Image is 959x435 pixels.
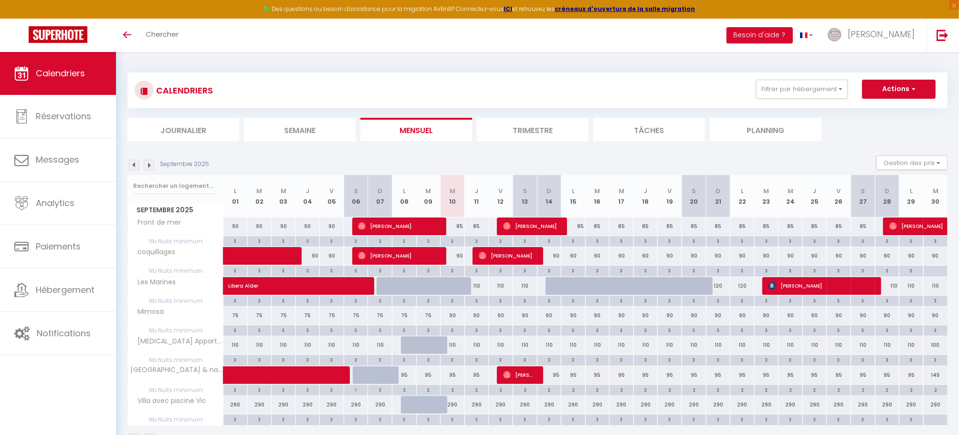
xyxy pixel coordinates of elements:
div: 90 [706,247,730,265]
img: Super Booking [29,26,87,43]
div: 3 [465,236,489,245]
div: 3 [779,296,802,305]
div: 3 [706,325,730,334]
div: 90 [585,307,610,324]
abbr: L [403,186,406,196]
abbr: V [837,186,841,196]
div: 3 [586,266,610,275]
div: 90 [682,247,706,265]
abbr: M [594,186,600,196]
abbr: S [523,186,527,196]
div: 3 [827,236,851,245]
div: 90 [610,247,634,265]
div: 3 [779,266,802,275]
div: 3 [924,296,948,305]
div: 3 [392,296,416,305]
abbr: J [813,186,817,196]
span: Libera Alder [228,272,360,290]
abbr: V [330,186,334,196]
div: 3 [634,266,658,275]
div: 75 [272,307,296,324]
div: 3 [223,296,247,305]
abbr: M [281,186,286,196]
div: 3 [682,325,706,334]
div: 3 [248,266,272,275]
div: 3 [634,236,658,245]
th: 14 [537,175,561,217]
div: 90 [779,247,803,265]
abbr: L [572,186,575,196]
div: 85 [730,217,755,235]
div: 90 [754,307,779,324]
th: 26 [827,175,851,217]
div: 90 [802,247,827,265]
div: 3 [537,266,561,275]
abbr: S [861,186,865,196]
span: Messages [36,154,79,166]
div: 3 [248,236,272,245]
div: 90 [633,247,658,265]
div: 3 [417,325,441,334]
th: 19 [658,175,682,217]
div: 90 [779,307,803,324]
div: 90 [730,307,755,324]
div: 120 [706,277,730,295]
div: 3 [465,296,489,305]
div: 3 [417,266,441,275]
div: 85 [851,217,875,235]
div: 3 [851,266,875,275]
div: 3 [586,325,610,334]
div: 90 [223,217,248,235]
span: Chercher [146,29,179,39]
span: Mimosa [129,307,167,317]
div: 3 [344,266,368,275]
div: 3 [875,236,899,245]
abbr: V [668,186,672,196]
abbr: D [716,186,720,196]
div: 75 [416,307,441,324]
div: 3 [634,325,658,334]
div: 3 [513,236,537,245]
abbr: D [378,186,382,196]
div: 3 [296,236,320,245]
a: créneaux d'ouverture de la salle migration [555,5,695,13]
th: 30 [923,175,948,217]
div: 90 [899,307,924,324]
span: Nb Nuits minimum [128,266,223,276]
th: 02 [247,175,272,217]
abbr: M [450,186,455,196]
div: 85 [706,217,730,235]
li: Journalier [127,118,239,141]
div: 90 [537,307,561,324]
div: 3 [755,266,779,275]
div: 3 [803,236,827,245]
div: 3 [779,325,802,334]
button: Actions [862,80,936,99]
abbr: D [547,186,551,196]
th: 27 [851,175,875,217]
div: 3 [634,296,658,305]
div: 90 [851,247,875,265]
div: 75 [320,307,344,324]
abbr: M [933,186,938,196]
th: 06 [344,175,368,217]
div: 85 [561,217,586,235]
span: Septembre 2025 [128,203,223,217]
div: 3 [223,236,247,245]
div: 3 [658,236,682,245]
th: 18 [633,175,658,217]
div: 3 [610,325,633,334]
div: 85 [802,217,827,235]
div: 3 [223,266,247,275]
div: 3 [803,266,827,275]
div: 85 [585,217,610,235]
div: 3 [899,296,923,305]
strong: ICI [504,5,512,13]
div: 3 [851,236,875,245]
div: 3 [755,236,779,245]
div: 3 [561,236,585,245]
div: 3 [561,266,585,275]
button: Gestion des prix [876,155,948,170]
div: 3 [344,325,368,334]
